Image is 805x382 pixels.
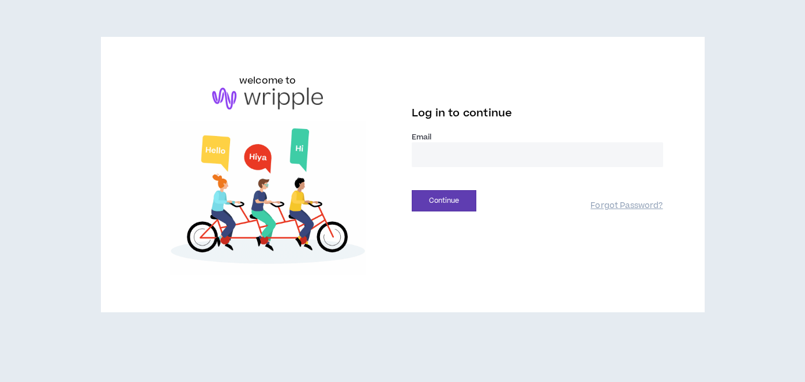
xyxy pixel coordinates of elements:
span: Log in to continue [412,106,512,120]
a: Forgot Password? [590,201,663,211]
img: Welcome to Wripple [142,121,394,276]
label: Email [412,132,663,142]
h6: welcome to [239,74,296,88]
button: Continue [412,190,476,211]
img: logo-brand.png [212,88,323,109]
